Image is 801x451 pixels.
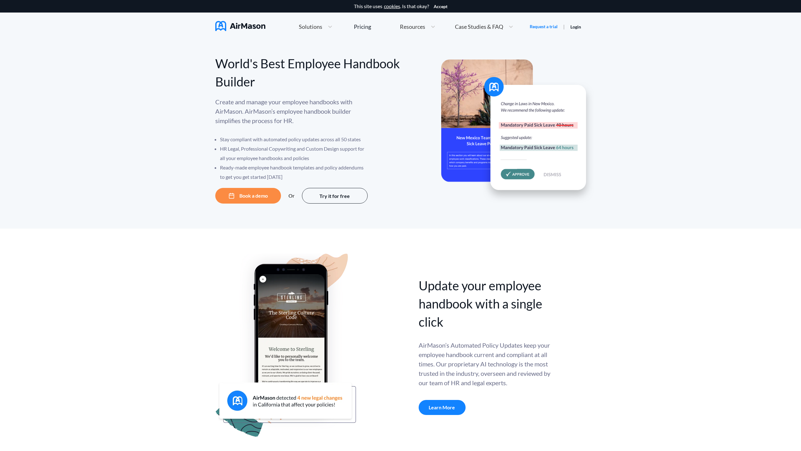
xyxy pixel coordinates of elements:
div: World's Best Employee Handbook Builder [215,54,401,91]
a: Login [570,24,581,29]
div: AirMason’s Automated Policy Updates keep your employee handbook current and compliant at all time... [419,340,552,387]
div: Pricing [354,24,371,29]
span: Case Studies & FAQ [455,24,503,29]
li: Ready-made employee handbook templates and policy addendums to get you get started [DATE] [220,163,369,182]
a: Request a trial [530,23,558,30]
a: cookies [384,3,400,9]
span: Solutions [299,24,322,29]
span: | [563,23,565,29]
a: Learn More [419,400,466,415]
div: Or [288,193,294,199]
button: Accept cookies [434,4,447,9]
img: handbook apu [215,254,356,437]
button: Book a demo [215,188,281,204]
span: Resources [400,24,425,29]
a: Pricing [354,21,371,32]
li: Stay compliant with automated policy updates across all 50 states [220,135,369,144]
button: Try it for free [302,188,368,204]
p: Create and manage your employee handbooks with AirMason. AirMason’s employee handbook builder sim... [215,97,369,125]
div: Update your employee handbook with a single click [419,277,552,331]
img: hero-banner [441,60,594,203]
img: AirMason Logo [215,21,265,31]
li: HR Legal, Professional Copywriting and Custom Design support for all your employee handbooks and ... [220,144,369,163]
